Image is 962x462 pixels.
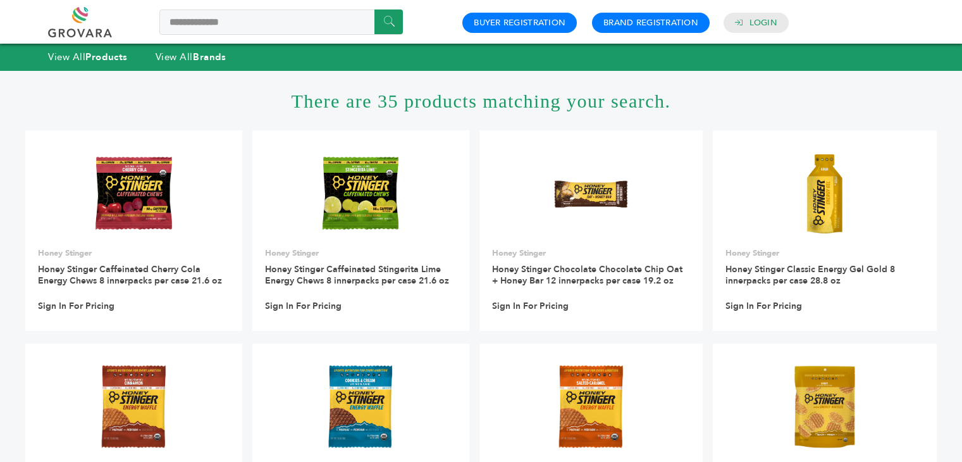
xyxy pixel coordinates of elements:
h1: There are 35 products matching your search. [25,71,937,130]
p: Honey Stinger [492,247,691,259]
a: View AllBrands [156,51,226,63]
p: Honey Stinger [38,247,230,259]
strong: Products [85,51,127,63]
input: Search a product or brand... [159,9,403,35]
img: Honey Stinger Caffeinated Cherry Cola Energy Chews 8 innerpacks per case 21.6 oz [88,147,180,239]
img: Honey Stinger Mini Waffle Honey 5 units per case 5.3 oz [779,361,871,453]
p: Honey Stinger [265,247,457,259]
strong: Brands [193,51,226,63]
a: Honey Stinger Chocolate Chocolate Chip Oat + Honey Bar 12 innerpacks per case 19.2 oz [492,263,682,287]
a: Sign In For Pricing [492,301,569,312]
a: Sign In For Pricing [265,301,342,312]
p: Honey Stinger [725,247,924,259]
a: Sign In For Pricing [38,301,114,312]
img: Honey Stinger Gluten Free Waffle Cookies & Cream 8 innerpacks per case 1.1 oz [315,361,407,453]
a: Honey Stinger Caffeinated Cherry Cola Energy Chews 8 innerpacks per case 21.6 oz [38,263,222,287]
a: Brand Registration [603,17,698,28]
a: Sign In For Pricing [725,301,802,312]
a: View AllProducts [48,51,128,63]
img: Honey Stinger Gluten Free Organic Waffle Cinnamon 8 innerpacks per case 1.1 oz [88,361,180,453]
img: Honey Stinger Caffeinated Stingerita Lime Energy Chews 8 innerpacks per case 21.6 oz [315,147,407,239]
img: Honey Stinger Gluten-Free Waffle Caddy Salted Caramel 8 innerpacks per case 1.1 oz [545,361,637,453]
a: Login [749,17,777,28]
a: Honey Stinger Classic Energy Gel Gold 8 innerpacks per case 28.8 oz [725,263,895,287]
a: Honey Stinger Caffeinated Stingerita Lime Energy Chews 8 innerpacks per case 21.6 oz [265,263,449,287]
img: Honey Stinger Chocolate Chocolate Chip Oat + Honey Bar 12 innerpacks per case 19.2 oz [545,147,637,239]
a: Buyer Registration [474,17,565,28]
img: Honey Stinger Classic Energy Gel Gold 8 innerpacks per case 28.8 oz [779,147,871,239]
